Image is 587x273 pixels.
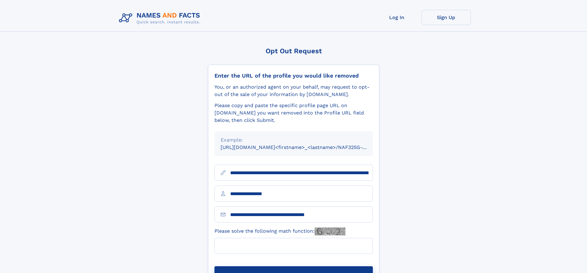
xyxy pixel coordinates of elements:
[214,83,373,98] div: You, or an authorized agent on your behalf, may request to opt-out of the sale of your informatio...
[214,227,345,235] label: Please solve the following math function:
[208,47,379,55] div: Opt Out Request
[372,10,422,25] a: Log In
[116,10,205,26] img: Logo Names and Facts
[221,136,367,144] div: Example:
[221,144,385,150] small: [URL][DOMAIN_NAME]<firstname>_<lastname>/NAF325G-xxxxxxxx
[214,102,373,124] div: Please copy and paste the specific profile page URL on [DOMAIN_NAME] you want removed into the Pr...
[422,10,471,25] a: Sign Up
[214,72,373,79] div: Enter the URL of the profile you would like removed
